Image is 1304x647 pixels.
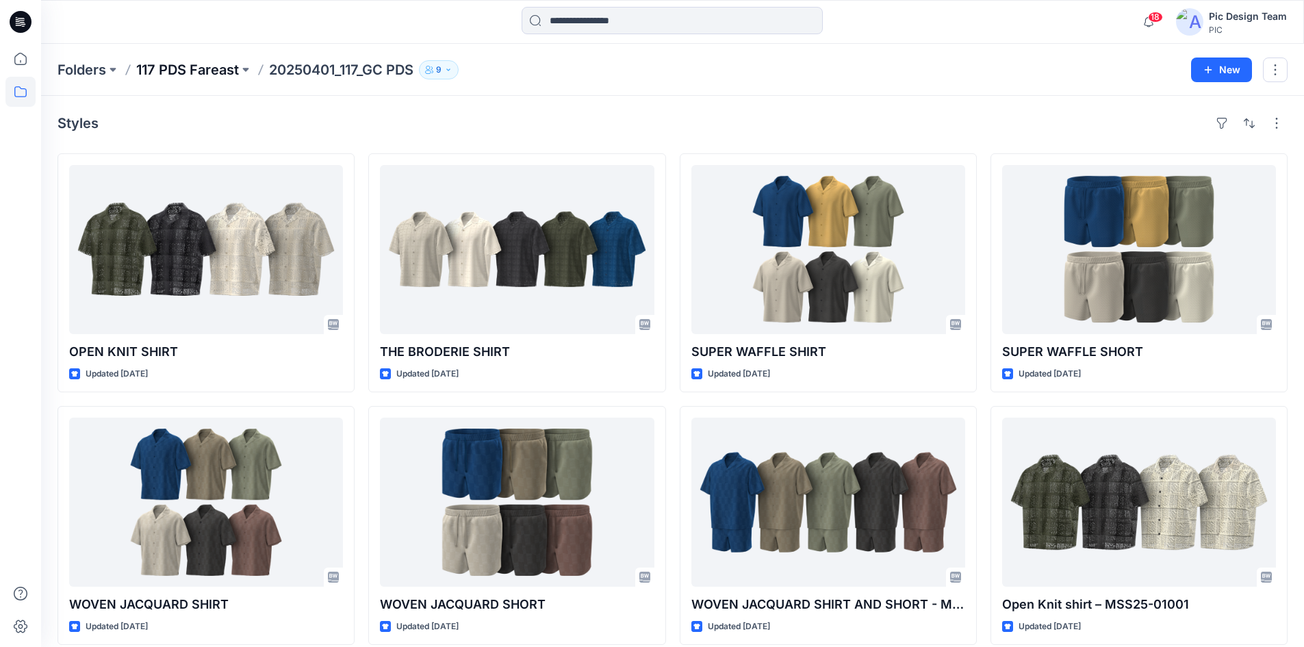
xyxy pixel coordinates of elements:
[69,165,343,334] a: OPEN KNIT SHIRT
[1002,342,1276,361] p: SUPER WAFFLE SHORT
[1002,418,1276,587] a: Open Knit shirt – MSS25-01001
[436,62,442,77] p: 9
[269,60,413,79] p: 20250401_117_GC PDS
[86,620,148,634] p: Updated [DATE]
[380,165,654,334] a: THE BRODERIE SHIRT
[1209,25,1287,35] div: PIC
[1019,620,1081,634] p: Updated [DATE]
[1148,12,1163,23] span: 18
[691,342,965,361] p: SUPER WAFFLE SHIRT
[691,165,965,334] a: SUPER WAFFLE SHIRT
[136,60,239,79] a: 117 PDS Fareast
[396,620,459,634] p: Updated [DATE]
[419,60,459,79] button: 9
[69,418,343,587] a: WOVEN JACQUARD SHIRT
[57,60,106,79] a: Folders
[691,418,965,587] a: WOVEN JACQUARD SHIRT AND SHORT - MSS26-01300 & MSS26-04300
[1209,8,1287,25] div: Pic Design Team
[1191,58,1252,82] button: New
[708,367,770,381] p: Updated [DATE]
[380,342,654,361] p: THE BRODERIE SHIRT
[86,367,148,381] p: Updated [DATE]
[57,115,99,131] h4: Styles
[69,595,343,614] p: WOVEN JACQUARD SHIRT
[691,595,965,614] p: WOVEN JACQUARD SHIRT AND SHORT - MSS26-01300 & MSS26-04300
[1176,8,1203,36] img: avatar
[396,367,459,381] p: Updated [DATE]
[380,418,654,587] a: WOVEN JACQUARD SHORT
[69,342,343,361] p: OPEN KNIT SHIRT
[1002,595,1276,614] p: Open Knit shirt – MSS25-01001
[1019,367,1081,381] p: Updated [DATE]
[708,620,770,634] p: Updated [DATE]
[1002,165,1276,334] a: SUPER WAFFLE SHORT
[380,595,654,614] p: WOVEN JACQUARD SHORT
